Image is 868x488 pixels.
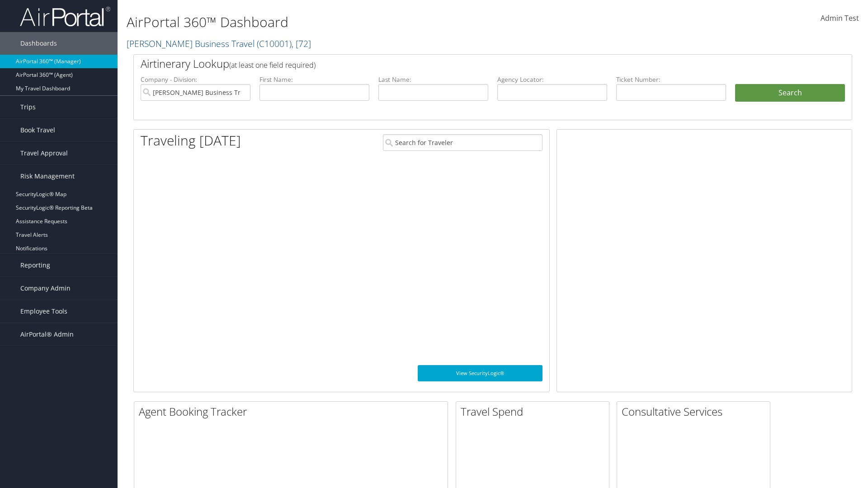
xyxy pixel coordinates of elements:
label: Ticket Number: [616,75,726,84]
span: Trips [20,96,36,118]
a: [PERSON_NAME] Business Travel [127,38,311,50]
span: Risk Management [20,165,75,188]
span: Admin Test [821,13,859,23]
label: Agency Locator: [497,75,607,84]
span: (at least one field required) [229,60,316,70]
h2: Agent Booking Tracker [139,404,448,419]
label: First Name: [259,75,369,84]
span: AirPortal® Admin [20,323,74,346]
a: View SecurityLogic® [418,365,542,381]
span: ( C10001 ) [257,38,292,50]
h1: Traveling [DATE] [141,131,241,150]
input: Search for Traveler [383,134,542,151]
span: Book Travel [20,119,55,141]
h2: Airtinerary Lookup [141,56,785,71]
h2: Consultative Services [622,404,770,419]
img: airportal-logo.png [20,6,110,27]
span: Employee Tools [20,300,67,323]
label: Company - Division: [141,75,250,84]
h2: Travel Spend [461,404,609,419]
a: Admin Test [821,5,859,33]
span: Dashboards [20,32,57,55]
span: Company Admin [20,277,71,300]
span: Reporting [20,254,50,277]
h1: AirPortal 360™ Dashboard [127,13,615,32]
label: Last Name: [378,75,488,84]
span: , [ 72 ] [292,38,311,50]
button: Search [735,84,845,102]
span: Travel Approval [20,142,68,164]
